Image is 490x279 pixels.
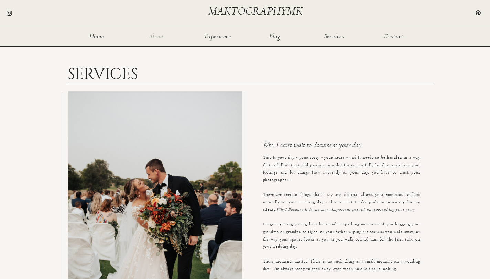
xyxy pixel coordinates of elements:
h3: Why I can't wait to document your day [263,142,413,151]
p: This is your day - your story - your heart - and it needs to be handled in a way that is full of ... [263,154,420,246]
a: Blog [264,33,286,39]
a: maktographymk [208,5,305,17]
a: Contact [382,33,405,39]
a: Experience [204,33,232,39]
a: Home [86,33,108,39]
a: Services [323,33,345,39]
a: About [145,33,167,39]
h1: SERVICES [68,66,147,79]
i: Why? Because it is the most important part of photographing your story. [276,207,416,211]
